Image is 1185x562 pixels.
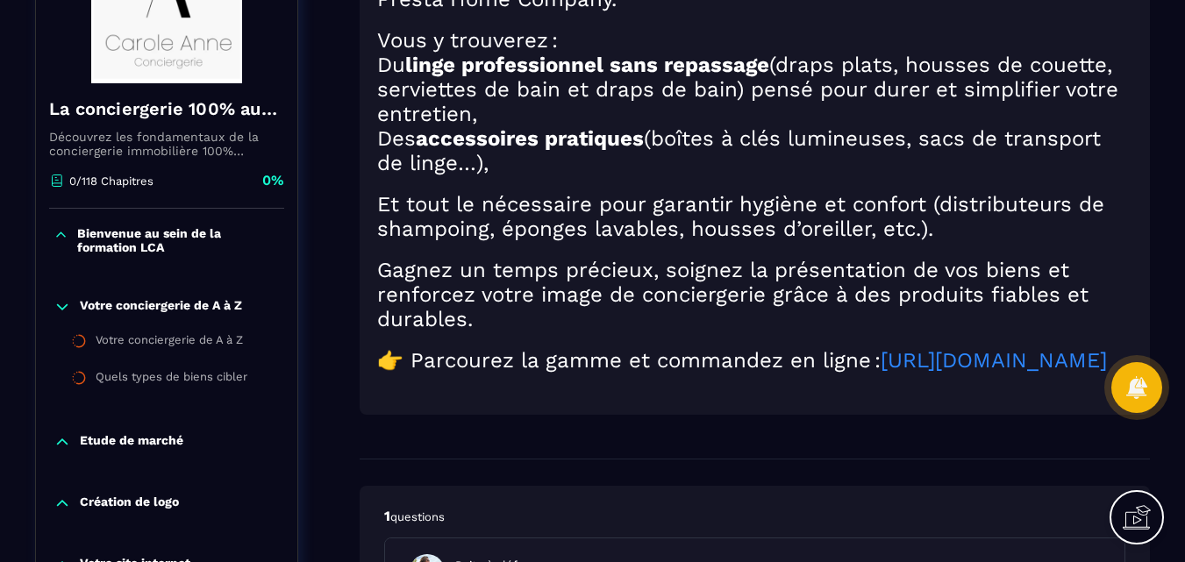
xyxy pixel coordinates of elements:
p: 1 [384,507,1125,526]
p: Création de logo [80,494,179,512]
strong: linge professionnel sans repassage [405,53,769,77]
p: Bienvenue au sein de la formation LCA [77,226,280,254]
h2: Vous y trouverez : [377,28,1132,53]
h2: 👉 Parcourez la gamme et commandez en ligne : [377,348,1132,373]
h2: Et tout le nécessaire pour garantir hygiène et confort (distributeurs de shampoing, éponges lavab... [377,192,1132,241]
div: Quels types de biens cibler [96,370,247,389]
span: questions [390,510,445,523]
div: Votre conciergerie de A à Z [96,333,243,352]
p: 0/118 Chapitres [69,174,153,188]
h2: Du (draps plats, housses de couette, serviettes de bain et draps de bain) pensé pour durer et sim... [377,53,1132,126]
strong: accessoires pratiques [416,126,644,151]
h2: Gagnez un temps précieux, soignez la présentation de vos biens et renforcez votre image de concie... [377,258,1132,331]
a: [URL][DOMAIN_NAME] [881,348,1107,373]
p: Etude de marché [80,433,183,451]
p: Découvrez les fondamentaux de la conciergerie immobilière 100% automatisée. Cette formation est c... [49,130,284,158]
h4: La conciergerie 100% automatisée [49,96,284,121]
p: Votre conciergerie de A à Z [80,298,242,316]
h2: Des (boîtes à clés lumineuses, sacs de transport de linge…), [377,126,1132,175]
p: 0% [262,171,284,190]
